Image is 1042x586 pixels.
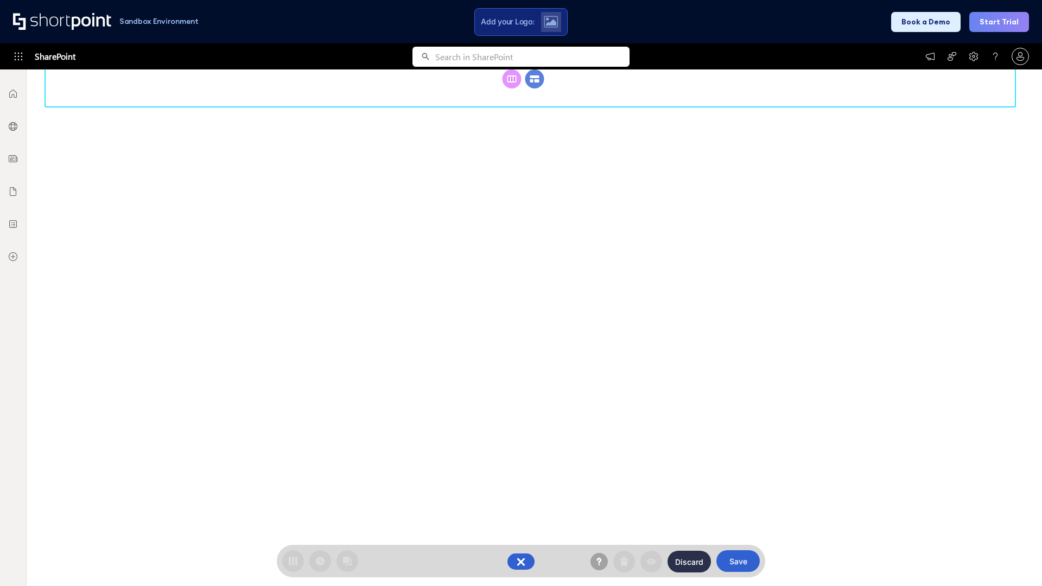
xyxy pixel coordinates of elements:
button: Discard [668,551,711,572]
input: Search in SharePoint [435,47,630,67]
button: Start Trial [969,12,1029,32]
iframe: Chat Widget [988,534,1042,586]
span: SharePoint [35,43,75,69]
button: Book a Demo [891,12,961,32]
button: Save [716,550,760,572]
h1: Sandbox Environment [119,18,199,24]
span: Add your Logo: [481,17,534,27]
img: Upload logo [544,16,558,28]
